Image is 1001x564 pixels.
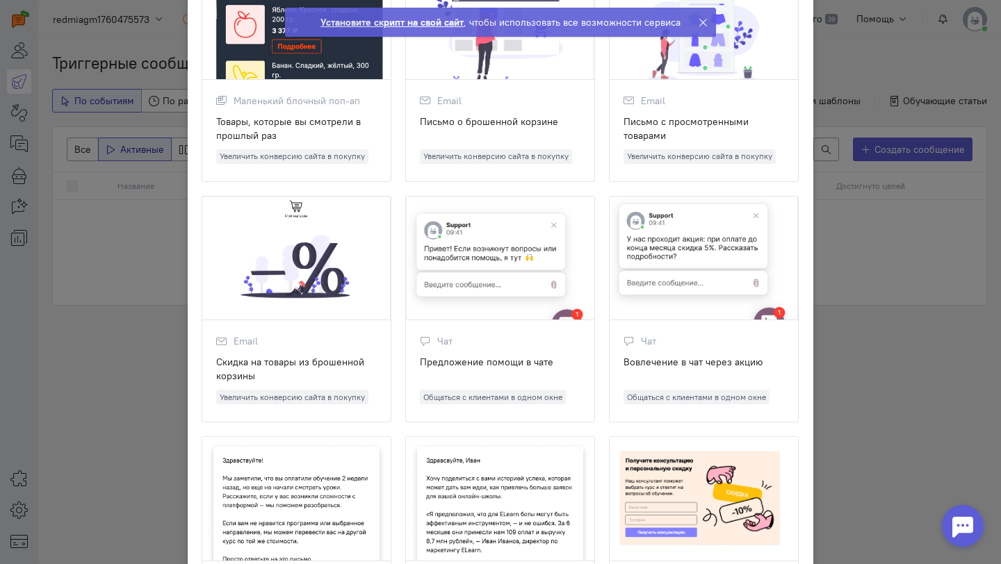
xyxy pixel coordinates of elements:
[320,16,464,28] strong: Установите скрипт на свой сайт
[420,390,566,404] span: Общаться с клиентами в одном окне
[437,334,453,348] span: Чат
[234,94,360,108] span: Маленький блочный поп-ап
[216,115,377,142] div: Товары, которые вы смотрели в прошлый раз
[216,355,377,383] div: Скидка на товары из брошенной корзины
[624,355,784,383] div: Вовлечение в чат через акцию
[641,94,665,108] span: Email
[234,334,258,348] span: Email
[641,334,656,348] span: Чат
[420,115,580,142] div: Письмо о брошенной корзине
[624,390,770,404] span: Общаться с клиентами в одном окне
[624,115,784,142] div: Письмо с просмотренными товарами
[420,149,572,164] span: Увеличить конверсию сайта в покупку
[216,390,368,404] span: Увеличить конверсию сайта в покупку
[216,149,368,164] span: Увеличить конверсию сайта в покупку
[320,15,681,29] div: , чтобы использовать все возможности сервиса
[624,149,776,164] span: Увеличить конверсию сайта в покупку
[420,355,580,383] div: Предложение помощи в чате
[437,94,462,108] span: Email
